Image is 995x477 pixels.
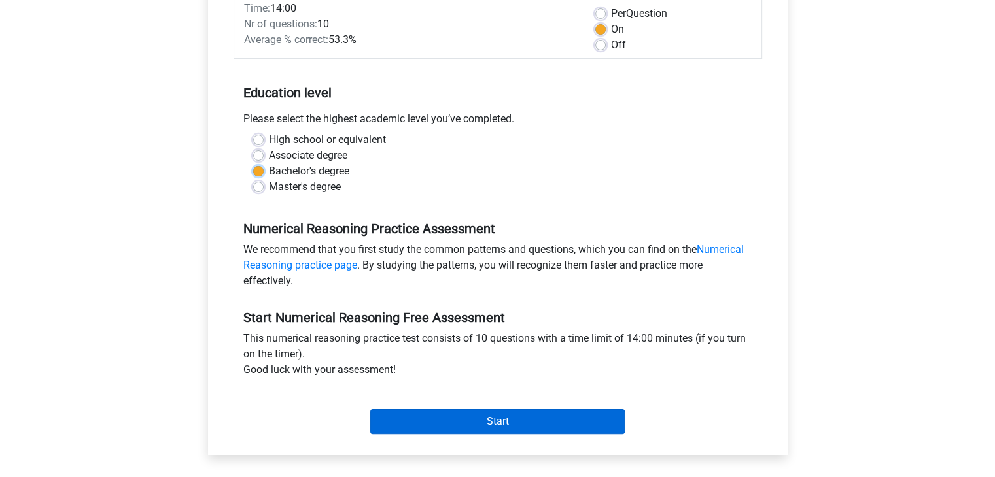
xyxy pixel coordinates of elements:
h5: Start Numerical Reasoning Free Assessment [243,310,752,325]
input: Start [370,409,625,434]
label: Associate degree [269,148,347,163]
label: Question [611,6,667,22]
div: This numerical reasoning practice test consists of 10 questions with a time limit of 14:00 minute... [234,331,762,383]
label: Master's degree [269,179,341,195]
h5: Numerical Reasoning Practice Assessment [243,221,752,237]
span: Per [611,7,626,20]
div: Please select the highest academic level you’ve completed. [234,111,762,132]
span: Average % correct: [244,33,328,46]
span: Time: [244,2,270,14]
div: 10 [234,16,585,32]
label: Bachelor's degree [269,163,349,179]
label: On [611,22,624,37]
div: 53.3% [234,32,585,48]
label: High school or equivalent [269,132,386,148]
label: Off [611,37,626,53]
h5: Education level [243,80,752,106]
span: Nr of questions: [244,18,317,30]
div: We recommend that you first study the common patterns and questions, which you can find on the . ... [234,242,762,294]
div: 14:00 [234,1,585,16]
